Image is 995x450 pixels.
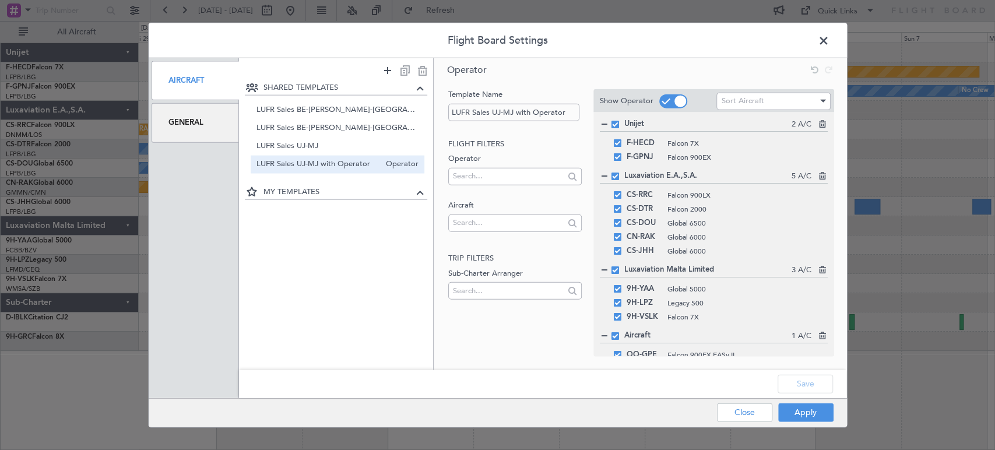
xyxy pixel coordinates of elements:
[624,264,791,276] span: Luxaviation Malta Limited
[667,284,828,294] span: Global 5000
[791,119,811,131] span: 2 A/C
[791,265,811,276] span: 3 A/C
[256,159,380,171] span: LUFR Sales UJ-MJ with Operator
[149,23,847,58] header: Flight Board Settings
[600,95,653,107] label: Show Operator
[791,171,811,182] span: 5 A/C
[721,96,764,106] span: Sort Aircraft
[453,214,564,231] input: Search...
[448,89,582,101] label: Template Name
[627,296,662,310] span: 9H-LPZ
[667,232,828,242] span: Global 6000
[667,298,828,308] span: Legacy 500
[380,159,419,171] span: Operator
[263,186,413,198] span: MY TEMPLATES
[667,204,828,215] span: Falcon 2000
[627,202,662,216] span: CS-DTR
[627,150,662,164] span: F-GPNJ
[448,153,582,165] label: Operator
[627,348,662,362] span: OO-GPE
[667,190,828,201] span: Falcon 900LX
[667,350,817,360] span: Falcon 900EX EASy II
[627,244,662,258] span: CS-JHH
[152,61,240,100] div: Aircraft
[152,103,240,142] div: General
[778,403,834,421] button: Apply
[667,152,828,163] span: Falcon 900EX
[263,82,413,94] span: SHARED TEMPLATES
[448,200,582,212] label: Aircraft
[627,188,662,202] span: CS-RRC
[624,330,791,342] span: Aircraft
[627,136,662,150] span: F-HECD
[453,282,564,299] input: Search...
[667,246,828,256] span: Global 6000
[667,218,828,228] span: Global 6500
[256,104,419,117] span: LUFR Sales BE-[PERSON_NAME]-[GEOGRAPHIC_DATA]
[448,253,582,265] h2: Trip filters
[627,230,662,244] span: CN-RAK
[624,170,791,182] span: Luxaviation E.A.,S.A.
[453,167,564,185] input: Search...
[627,282,662,296] span: 9H-YAA
[448,138,582,150] h2: Flight filters
[627,216,662,230] span: CS-DOU
[256,122,419,135] span: LUFR Sales BE-[PERSON_NAME]-[GEOGRAPHIC_DATA] with Operator
[448,268,582,279] label: Sub-Charter Arranger
[256,140,419,153] span: LUFR Sales UJ-MJ
[791,331,811,342] span: 1 A/C
[447,64,487,76] span: Operator
[667,312,828,322] span: Falcon 7X
[717,403,772,421] button: Close
[627,310,662,324] span: 9H-VSLK
[624,118,791,130] span: Unijet
[667,138,828,149] span: Falcon 7X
